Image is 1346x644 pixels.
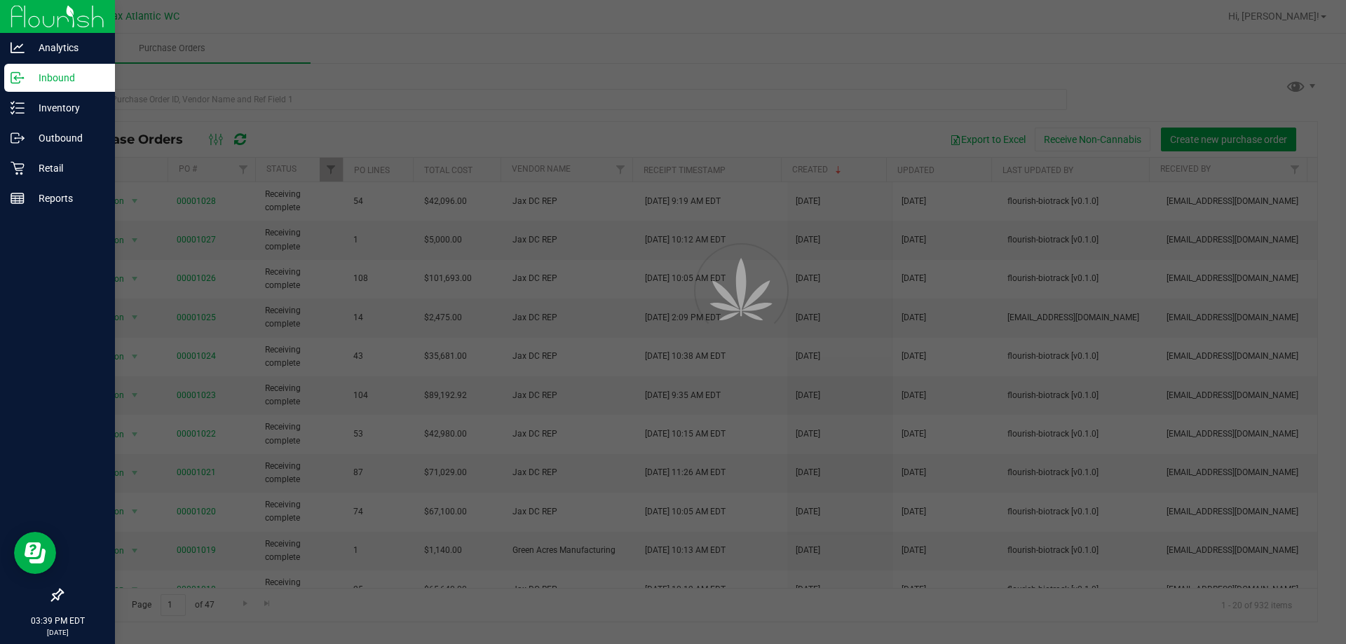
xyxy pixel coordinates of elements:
[6,615,109,627] p: 03:39 PM EDT
[11,131,25,145] inline-svg: Outbound
[11,191,25,205] inline-svg: Reports
[11,161,25,175] inline-svg: Retail
[25,130,109,146] p: Outbound
[11,101,25,115] inline-svg: Inventory
[25,39,109,56] p: Analytics
[11,71,25,85] inline-svg: Inbound
[25,100,109,116] p: Inventory
[11,41,25,55] inline-svg: Analytics
[6,627,109,638] p: [DATE]
[25,190,109,207] p: Reports
[14,532,56,574] iframe: Resource center
[25,69,109,86] p: Inbound
[25,160,109,177] p: Retail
